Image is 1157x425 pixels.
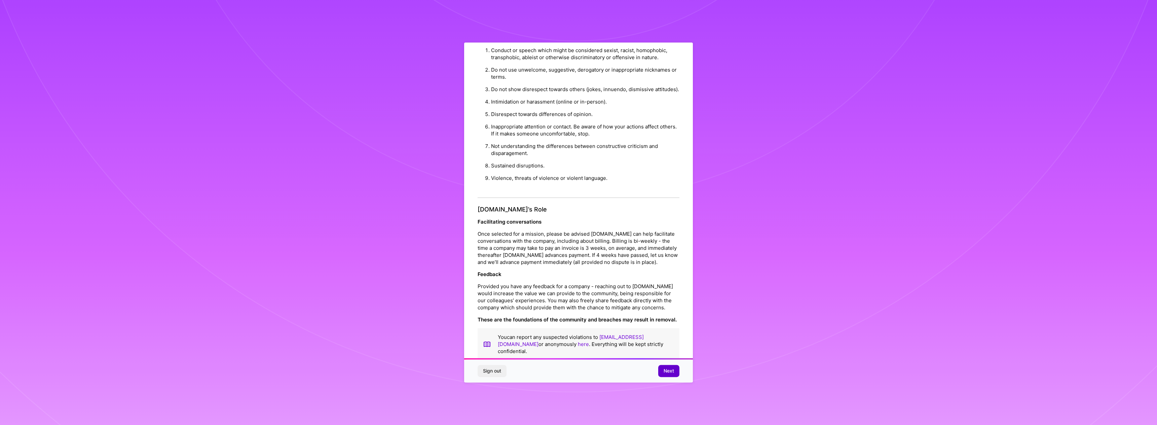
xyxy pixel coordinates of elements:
li: Violence, threats of violence or violent language. [491,172,679,184]
h4: [DOMAIN_NAME]’s Role [478,206,679,213]
button: Sign out [478,365,507,377]
strong: Facilitating conversations [478,219,542,225]
span: Sign out [483,368,501,375]
a: here [578,341,589,348]
li: Conduct or speech which might be considered sexist, racist, homophobic, transphobic, ableist or o... [491,44,679,64]
li: Sustained disruptions. [491,159,679,172]
strong: These are the foundations of the community and breaches may result in removal. [478,317,677,323]
span: Next [664,368,674,375]
li: Not understanding the differences between constructive criticism and disparagement. [491,140,679,159]
a: [EMAIL_ADDRESS][DOMAIN_NAME] [498,334,644,348]
li: Inappropriate attention or contact. Be aware of how your actions affect others. If it makes someo... [491,120,679,140]
p: You can report any suspected violations to or anonymously . Everything will be kept strictly conf... [498,334,674,355]
img: book icon [483,334,491,355]
button: Next [658,365,679,377]
li: Disrespect towards differences of opinion. [491,108,679,120]
li: Intimidation or harassment (online or in-person). [491,95,679,108]
p: Once selected for a mission, please be advised [DOMAIN_NAME] can help facilitate conversations wi... [478,231,679,266]
li: Do not use unwelcome, suggestive, derogatory or inappropriate nicknames or terms. [491,64,679,83]
p: Provided you have any feedback for a company - reaching out to [DOMAIN_NAME] would increase the v... [478,283,679,311]
strong: Feedback [478,271,501,278]
li: Do not show disrespect towards others (jokes, innuendo, dismissive attitudes). [491,83,679,95]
